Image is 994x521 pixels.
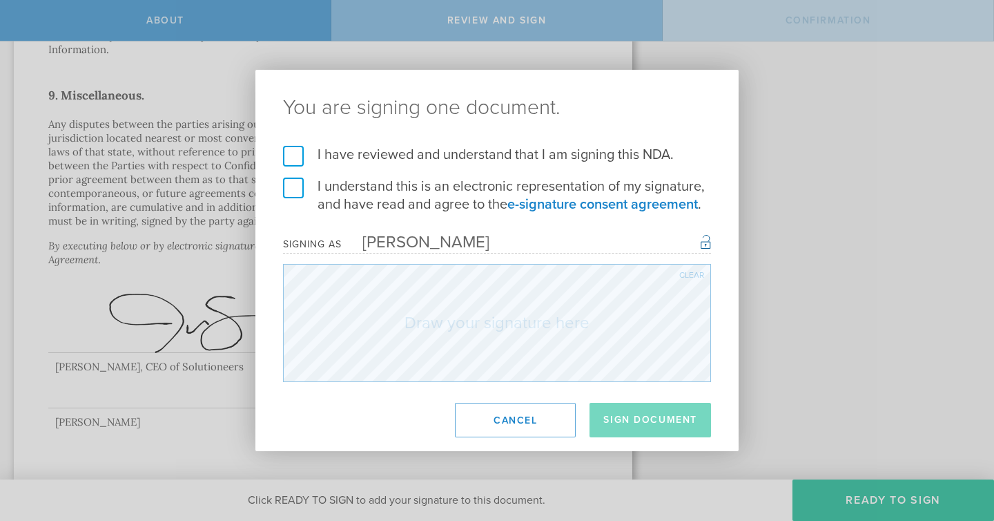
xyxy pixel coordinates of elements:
[507,196,698,213] a: e-signature consent agreement
[455,403,576,437] button: Cancel
[283,146,711,164] label: I have reviewed and understand that I am signing this NDA.
[925,413,994,480] iframe: Chat Widget
[283,238,342,250] div: Signing as
[283,97,711,118] ng-pluralize: You are signing one document.
[925,413,994,480] div: Widget de chat
[283,178,711,214] label: I understand this is an electronic representation of my signature, and have read and agree to the .
[342,232,489,252] div: [PERSON_NAME]
[589,403,711,437] button: Sign Document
